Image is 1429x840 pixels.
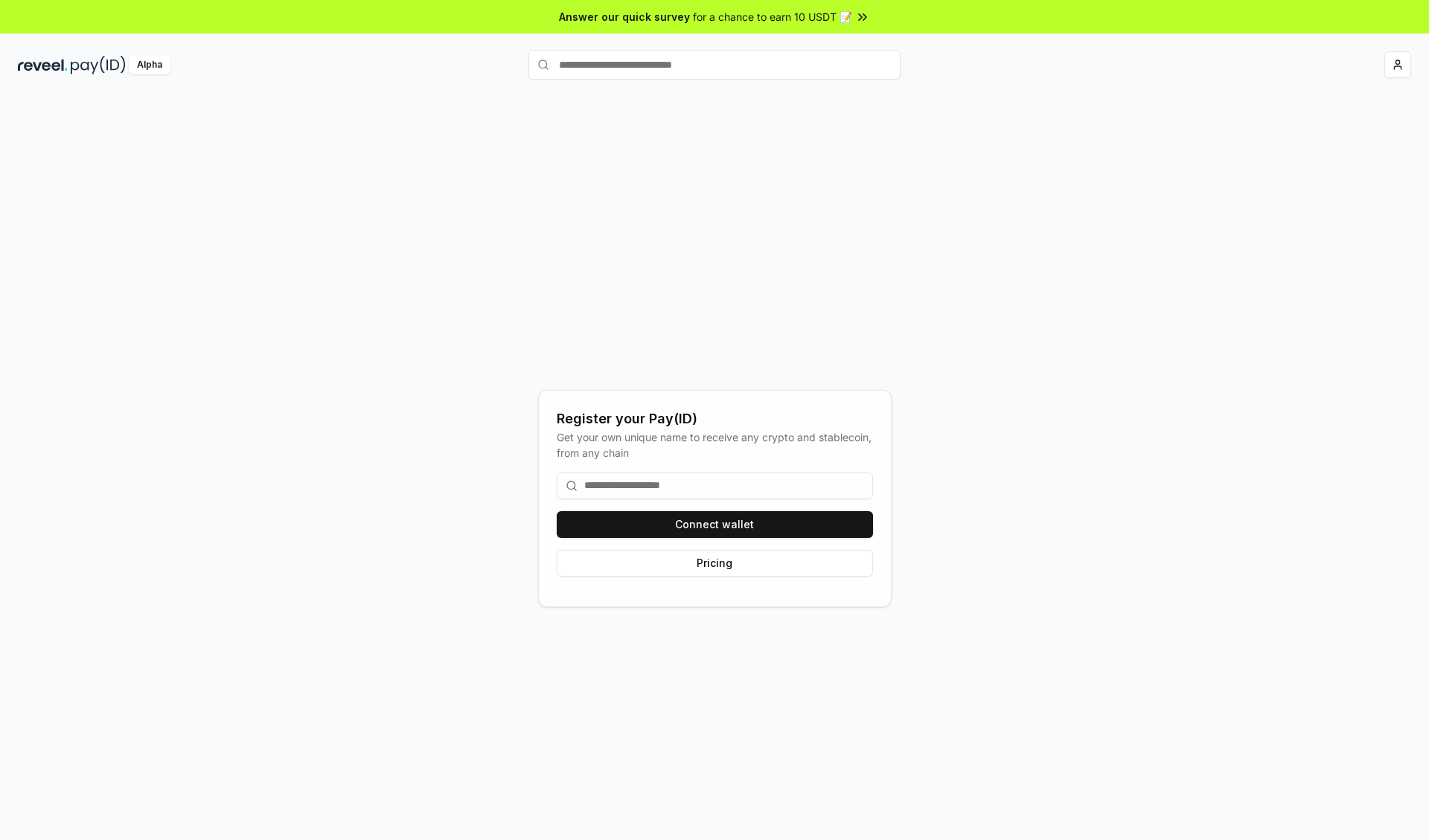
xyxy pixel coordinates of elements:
div: Register your Pay(ID) [557,408,873,429]
div: Alpha [129,56,170,74]
button: Connect wallet [557,511,873,538]
div: Get your own unique name to receive any crypto and stablecoin, from any chain [557,429,873,461]
span: for a chance to earn 10 USDT 📝 [693,9,852,25]
img: pay_id [71,56,126,74]
img: reveel_dark [18,56,68,74]
button: Pricing [557,550,873,577]
span: Answer our quick survey [559,9,690,25]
